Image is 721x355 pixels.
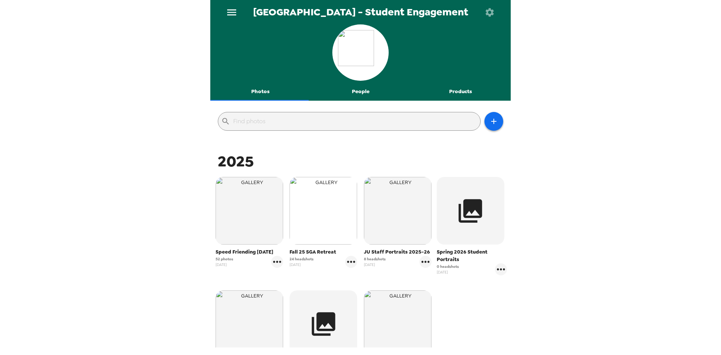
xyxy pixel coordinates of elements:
button: People [311,83,411,101]
span: [GEOGRAPHIC_DATA] - Student Engagement [253,7,468,17]
span: 0 headshots [437,264,459,269]
span: 52 photos [216,256,233,262]
img: gallery [216,177,283,245]
button: gallery menu [345,256,357,268]
img: gallery [290,177,357,245]
span: 24 headshots [290,256,314,262]
span: [DATE] [216,262,233,267]
button: gallery menu [271,256,283,268]
span: [DATE] [364,262,386,267]
span: [DATE] [437,269,459,275]
span: 2025 [218,151,254,171]
span: [DATE] [290,262,314,267]
button: Photos [210,83,311,101]
button: Products [410,83,511,101]
button: gallery menu [419,256,431,268]
button: gallery menu [495,263,507,275]
span: JU Staff Portraits 2025-26 [364,248,431,256]
input: Find photos [233,115,477,127]
span: Fall 25 SGA Retreat [290,248,357,256]
span: Spring 2026 Student Portraits [437,248,507,263]
span: Speed Friending [DATE] [216,248,283,256]
img: org logo [338,30,383,75]
span: 8 headshots [364,256,386,262]
img: gallery [364,177,431,245]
